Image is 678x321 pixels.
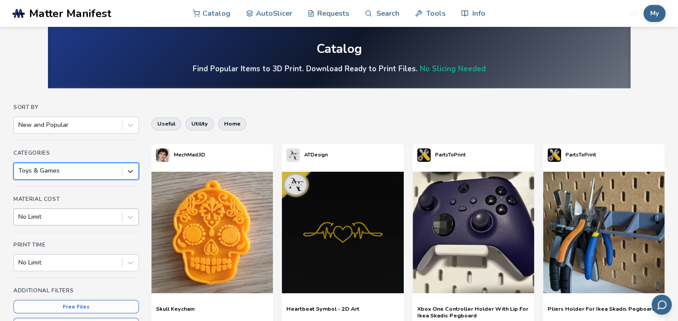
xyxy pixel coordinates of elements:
[543,144,600,166] a: PartsToPrint's profilePartsToPrint
[548,305,656,319] a: Pliers Holder For Ikea Skadis Pegboard
[218,117,246,130] button: home
[417,305,530,319] a: Xbox One Controller Holder With Lip For Ikea Skadis Pegboard
[29,7,111,20] span: Matter Manifest
[643,5,665,22] button: My
[13,104,139,110] h4: Sort By
[652,295,672,315] button: Send feedback via email
[13,196,139,202] h4: Material Cost
[417,148,431,162] img: PartsToPrint's profile
[193,64,486,74] h4: Find Popular Items to 3D Print. Download Ready to Print Files.
[13,300,139,313] button: Free Files
[18,259,20,266] input: No Limit
[420,64,486,74] a: No Slicing Needed
[435,150,466,160] p: PartsToPrint
[186,117,214,130] button: utility
[18,213,20,221] input: No Limit
[151,117,181,130] button: useful
[151,144,210,166] a: MechMad3D's profileMechMad3D
[566,150,596,160] p: PartsToPrint
[156,148,169,162] img: MechMad3D's profile
[304,150,328,160] p: ATDesign
[282,144,333,166] a: ATDesign's profileATDesign
[13,242,139,248] h4: Print Time
[548,148,561,162] img: PartsToPrint's profile
[174,150,205,160] p: MechMad3D
[13,287,139,294] h4: Additional Filters
[286,148,300,162] img: ATDesign's profile
[286,305,359,319] a: Heartbeat Symbol - 2D Art
[13,150,139,156] h4: Categories
[316,42,362,56] div: Catalog
[413,144,470,166] a: PartsToPrint's profilePartsToPrint
[156,305,194,319] a: Skull Keychain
